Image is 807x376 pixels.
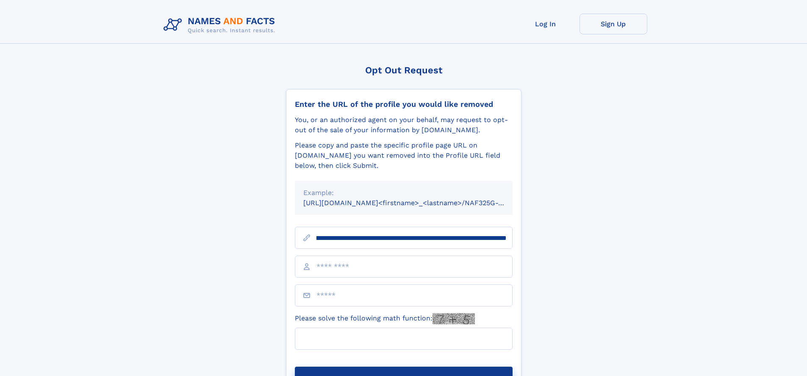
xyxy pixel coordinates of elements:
[160,14,282,36] img: Logo Names and Facts
[303,199,529,207] small: [URL][DOMAIN_NAME]<firstname>_<lastname>/NAF325G-xxxxxxxx
[295,100,513,109] div: Enter the URL of the profile you would like removed
[512,14,580,34] a: Log In
[295,140,513,171] div: Please copy and paste the specific profile page URL on [DOMAIN_NAME] you want removed into the Pr...
[303,188,504,198] div: Example:
[580,14,647,34] a: Sign Up
[295,115,513,135] div: You, or an authorized agent on your behalf, may request to opt-out of the sale of your informatio...
[295,313,475,324] label: Please solve the following math function:
[286,65,521,75] div: Opt Out Request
